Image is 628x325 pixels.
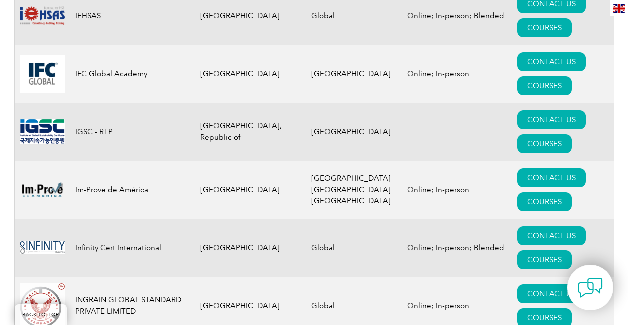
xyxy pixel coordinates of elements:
[20,3,65,28] img: d1ae17d9-8e6d-ee11-9ae6-000d3ae1a86f-logo.png
[517,192,572,211] a: COURSES
[517,76,572,95] a: COURSES
[402,45,512,103] td: Online; In-person
[306,219,402,277] td: Global
[70,45,195,103] td: IFC Global Academy
[517,134,572,153] a: COURSES
[578,275,603,300] img: contact-chat.png
[195,161,306,219] td: [GEOGRAPHIC_DATA]
[195,219,306,277] td: [GEOGRAPHIC_DATA]
[306,103,402,161] td: [GEOGRAPHIC_DATA]
[517,110,586,129] a: CONTACT US
[402,161,512,219] td: Online; In-person
[517,226,586,245] a: CONTACT US
[20,119,65,144] img: e369086d-9b95-eb11-b1ac-00224815388c-logo.jpg
[20,241,65,254] img: baf6b952-8ff0-ee11-904b-002248968dca-logo.jpg
[517,250,572,269] a: COURSES
[517,284,586,303] a: CONTACT US
[613,4,625,13] img: en
[517,168,586,187] a: CONTACT US
[15,304,67,325] a: BACK TO TOP
[195,103,306,161] td: [GEOGRAPHIC_DATA], Republic of
[20,180,65,199] img: f8e119c6-dc04-ea11-a811-000d3a793f32-logo.png
[70,103,195,161] td: IGSC - RTP
[402,219,512,277] td: Online; In-person; Blended
[70,161,195,219] td: Im-Prove de América
[70,219,195,277] td: Infinity Cert International
[306,45,402,103] td: [GEOGRAPHIC_DATA]
[20,55,65,92] img: 272251ff-6c35-eb11-a813-000d3a79722d-logo.jpg
[195,45,306,103] td: [GEOGRAPHIC_DATA]
[517,52,586,71] a: CONTACT US
[306,161,402,219] td: [GEOGRAPHIC_DATA] [GEOGRAPHIC_DATA] [GEOGRAPHIC_DATA]
[517,18,572,37] a: COURSES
